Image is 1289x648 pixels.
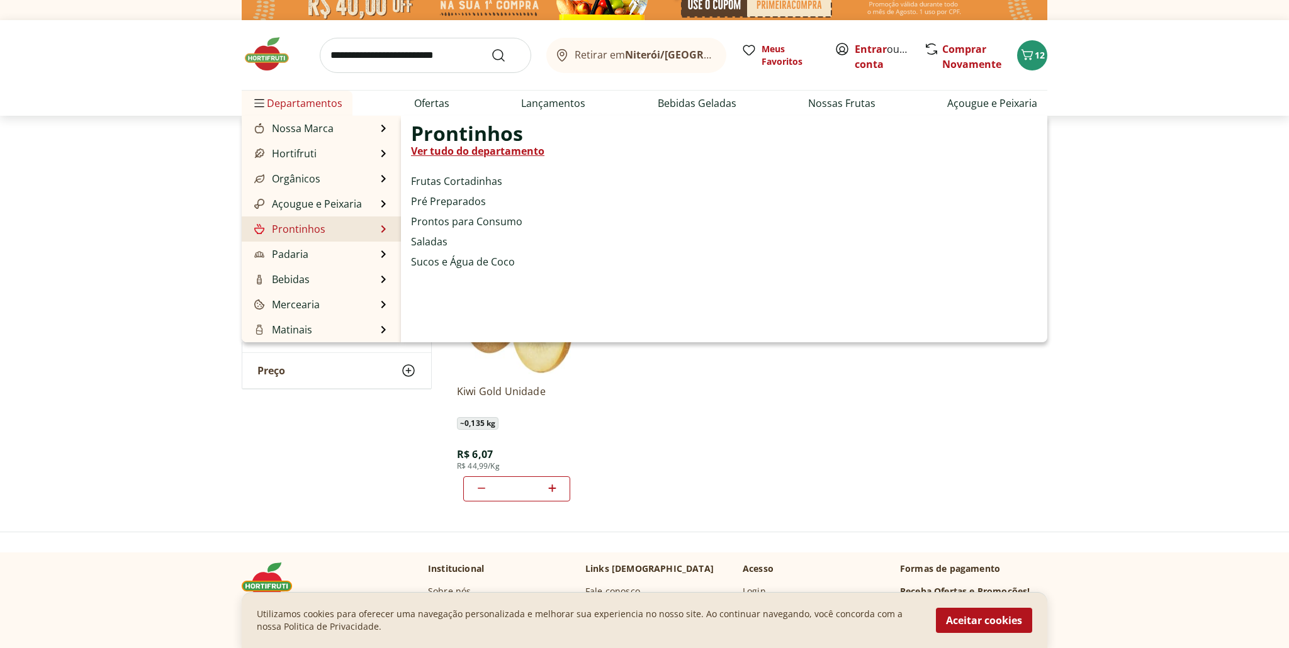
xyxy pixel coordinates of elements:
[521,96,585,111] a: Lançamentos
[575,49,714,60] span: Retirar em
[252,146,317,161] a: HortifrutiHortifruti
[457,384,577,412] a: Kiwi Gold Unidade
[411,126,523,141] span: Prontinhos
[411,143,544,159] a: Ver tudo do departamento
[254,299,264,310] img: Mercearia
[900,585,1030,598] h3: Receba Ofertas e Promoções!
[947,96,1037,111] a: Açougue e Peixaria
[411,174,502,189] a: Frutas Cortadinhas
[252,297,320,312] a: MerceariaMercearia
[457,447,493,461] span: R$ 6,07
[658,96,736,111] a: Bebidas Geladas
[252,196,362,211] a: Açougue e PeixariaAçougue e Peixaria
[254,148,264,159] img: Hortifruti
[254,199,264,209] img: Açougue e Peixaria
[257,608,921,633] p: Utilizamos cookies para oferecer uma navegação personalizada e melhorar sua experiencia no nosso ...
[428,562,484,575] p: Institucional
[254,123,264,133] img: Nossa Marca
[743,562,774,575] p: Acesso
[242,562,305,600] img: Hortifruti
[585,585,640,598] a: Fale conosco
[942,42,1001,71] a: Comprar Novamente
[457,461,500,471] span: R$ 44,99/Kg
[254,325,264,335] img: Matinais
[808,96,875,111] a: Nossas Frutas
[252,247,308,262] a: PadariaPadaria
[252,88,267,118] button: Menu
[252,340,377,370] a: Frios, Queijos e LaticíniosFrios, Queijos e Laticínios
[625,48,768,62] b: Niterói/[GEOGRAPHIC_DATA]
[320,38,531,73] input: search
[855,42,911,72] span: ou
[254,274,264,284] img: Bebidas
[585,562,714,575] p: Links [DEMOGRAPHIC_DATA]
[254,249,264,259] img: Padaria
[242,35,305,73] img: Hortifruti
[900,562,1047,575] p: Formas de pagamento
[252,121,334,136] a: Nossa MarcaNossa Marca
[743,585,766,598] a: Login
[414,96,449,111] a: Ofertas
[254,224,264,234] img: Prontinhos
[252,171,320,186] a: OrgânicosOrgânicos
[411,214,522,229] a: Prontos para Consumo
[546,38,726,73] button: Retirar emNiterói/[GEOGRAPHIC_DATA]
[252,322,312,337] a: MatinaisMatinais
[936,608,1032,633] button: Aceitar cookies
[1035,49,1045,61] span: 12
[257,364,285,377] span: Preço
[1017,40,1047,70] button: Carrinho
[252,272,310,287] a: BebidasBebidas
[411,254,515,269] a: Sucos e Água de Coco
[741,43,819,68] a: Meus Favoritos
[254,174,264,184] img: Orgânicos
[252,221,325,237] a: ProntinhosProntinhos
[855,42,924,71] a: Criar conta
[411,194,486,209] a: Pré Preparados
[491,48,521,63] button: Submit Search
[411,234,447,249] a: Saladas
[242,353,431,388] button: Preço
[428,585,471,598] a: Sobre nós
[762,43,819,68] span: Meus Favoritos
[855,42,887,56] a: Entrar
[252,88,342,118] span: Departamentos
[457,417,498,430] span: ~ 0,135 kg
